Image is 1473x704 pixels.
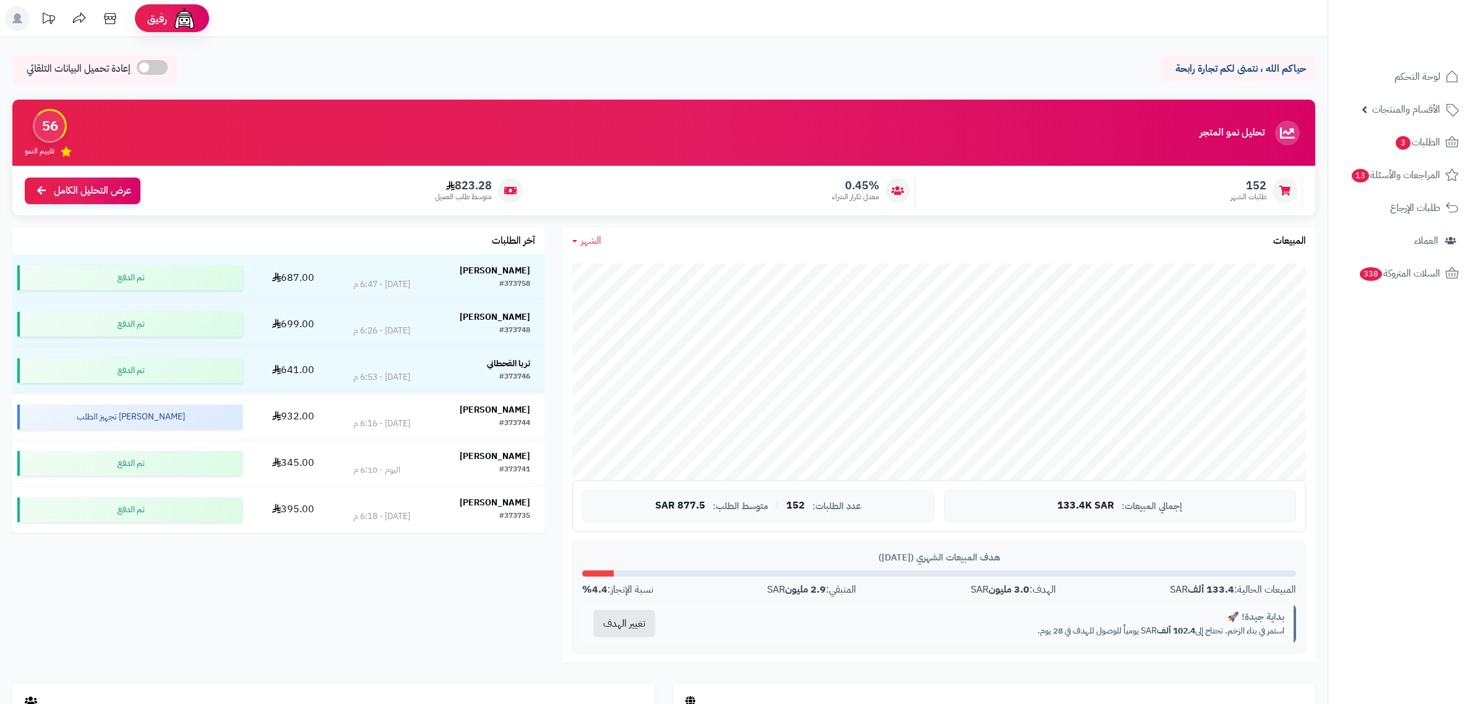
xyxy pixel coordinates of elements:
[1200,127,1265,139] h3: تحليل نمو المتجر
[1122,501,1182,512] span: إجمالي المبيعات:
[572,234,601,248] a: الشهر
[1352,169,1369,182] span: 13
[1359,265,1440,282] span: السلات المتروكة
[1170,62,1306,76] p: حياكم الله ، نتمنى لكم تجارة رابحة
[786,500,805,512] span: 152
[27,62,131,76] span: إعادة تحميل البيانات التلقائي
[353,278,410,291] div: [DATE] - 6:47 م
[460,264,530,277] strong: [PERSON_NAME]
[1057,500,1114,512] span: 133.4K SAR
[25,178,140,204] a: عرض التحليل الكامل
[1372,101,1440,118] span: الأقسام والمنتجات
[487,357,530,370] strong: ثريا القحطاني
[25,146,54,157] span: تقييم النمو
[1414,232,1438,249] span: العملاء
[17,265,243,290] div: تم الدفع
[1230,179,1266,192] span: 152
[832,192,879,202] span: معدل تكرار الشراء
[435,179,492,192] span: 823.28
[499,371,530,384] div: #373746
[812,501,861,512] span: عدد الطلبات:
[247,255,339,301] td: 687.00
[676,625,1284,637] p: استمر في بناء الزخم. تحتاج إلى SAR يومياً للوصول للهدف في 28 يوم.
[172,6,197,31] img: ai-face.png
[1360,267,1382,281] span: 338
[499,278,530,291] div: #373758
[247,440,339,486] td: 345.00
[247,348,339,393] td: 641.00
[353,510,410,523] div: [DATE] - 6:18 م
[582,583,653,597] div: نسبة الإنجاز:
[971,583,1056,597] div: الهدف: SAR
[499,418,530,430] div: #373744
[989,582,1029,597] strong: 3.0 مليون
[17,312,243,337] div: تم الدفع
[785,582,826,597] strong: 2.9 مليون
[492,236,535,247] h3: آخر الطلبات
[33,6,64,34] a: تحديثات المنصة
[1389,33,1461,59] img: logo-2.png
[1396,136,1411,150] span: 3
[353,325,410,337] div: [DATE] - 6:26 م
[1336,226,1466,255] a: العملاء
[655,500,705,512] span: 877.5 SAR
[582,551,1296,564] div: هدف المبيعات الشهري ([DATE])
[1394,68,1440,85] span: لوحة التحكم
[247,487,339,533] td: 395.00
[247,394,339,440] td: 932.00
[832,179,879,192] span: 0.45%
[17,451,243,476] div: تم الدفع
[1390,199,1440,217] span: طلبات الإرجاع
[499,464,530,476] div: #373741
[1351,166,1440,184] span: المراجعات والأسئلة
[1273,236,1306,247] h3: المبيعات
[593,610,655,637] button: تغيير الهدف
[676,611,1284,624] div: بداية جيدة! 🚀
[460,311,530,324] strong: [PERSON_NAME]
[499,325,530,337] div: #373748
[147,11,167,26] span: رفيق
[1394,134,1440,151] span: الطلبات
[1336,62,1466,92] a: لوحة التحكم
[1170,583,1296,597] div: المبيعات الحالية: SAR
[499,510,530,523] div: #373735
[581,233,601,248] span: الشهر
[460,450,530,463] strong: [PERSON_NAME]
[17,358,243,383] div: تم الدفع
[776,501,779,510] span: |
[1336,160,1466,190] a: المراجعات والأسئلة13
[1336,127,1466,157] a: الطلبات3
[1188,582,1234,597] strong: 133.4 ألف
[353,418,410,430] div: [DATE] - 6:16 م
[460,496,530,509] strong: [PERSON_NAME]
[1336,193,1466,223] a: طلبات الإرجاع
[54,184,131,198] span: عرض التحليل الكامل
[435,192,492,202] span: متوسط طلب العميل
[460,403,530,416] strong: [PERSON_NAME]
[353,464,400,476] div: اليوم - 6:10 م
[17,497,243,522] div: تم الدفع
[767,583,856,597] div: المتبقي: SAR
[1336,259,1466,288] a: السلات المتروكة338
[17,405,243,429] div: [PERSON_NAME] تجهيز الطلب
[713,501,768,512] span: متوسط الطلب:
[353,371,410,384] div: [DATE] - 6:53 م
[1157,624,1195,637] strong: 102.4 ألف
[1230,192,1266,202] span: طلبات الشهر
[247,301,339,347] td: 699.00
[582,582,608,597] strong: 4.4%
